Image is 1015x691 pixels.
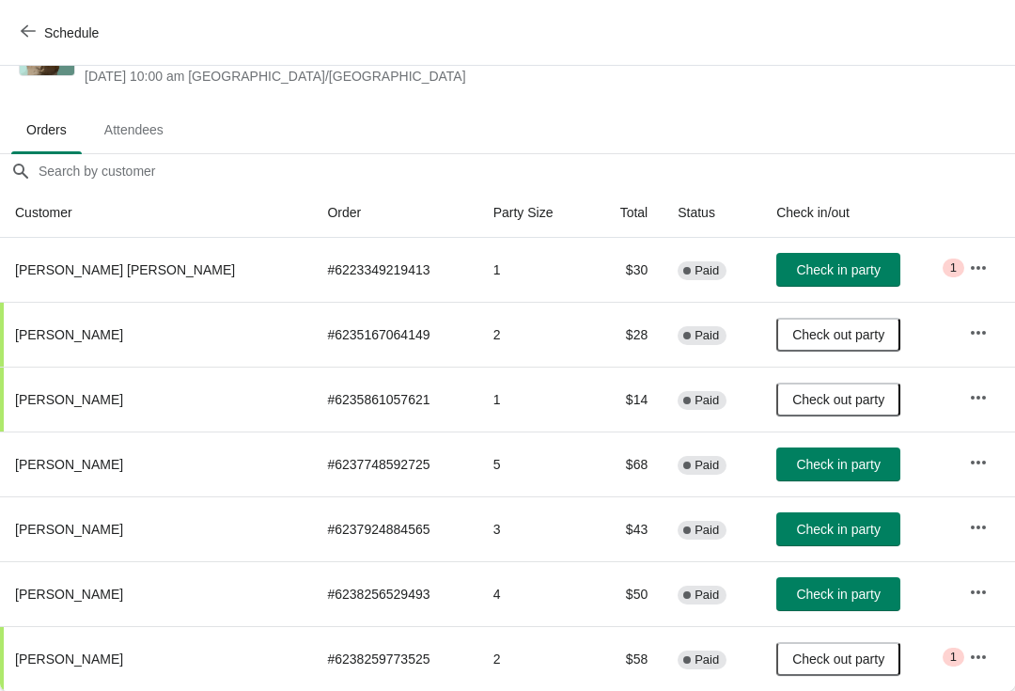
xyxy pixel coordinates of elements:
[590,188,663,238] th: Total
[695,523,719,538] span: Paid
[776,253,900,287] button: Check in party
[312,188,477,238] th: Order
[792,392,884,407] span: Check out party
[478,367,591,432] td: 1
[695,458,719,473] span: Paid
[89,113,179,147] span: Attendees
[478,432,591,496] td: 5
[695,393,719,408] span: Paid
[776,577,900,611] button: Check in party
[15,392,123,407] span: [PERSON_NAME]
[776,383,900,416] button: Check out party
[312,496,477,561] td: # 6237924884565
[950,260,957,275] span: 1
[590,238,663,302] td: $30
[312,302,477,367] td: # 6235167064149
[796,457,880,472] span: Check in party
[478,561,591,626] td: 4
[11,113,82,147] span: Orders
[478,626,591,691] td: 2
[15,262,235,277] span: [PERSON_NAME] [PERSON_NAME]
[590,367,663,432] td: $14
[15,587,123,602] span: [PERSON_NAME]
[85,67,647,86] span: [DATE] 10:00 am [GEOGRAPHIC_DATA]/[GEOGRAPHIC_DATA]
[15,652,123,667] span: [PERSON_NAME]
[950,650,957,665] span: 1
[792,652,884,667] span: Check out party
[312,561,477,626] td: # 6238256529493
[796,522,880,537] span: Check in party
[590,626,663,691] td: $58
[312,626,477,691] td: # 6238259773525
[590,302,663,367] td: $28
[15,522,123,537] span: [PERSON_NAME]
[590,496,663,561] td: $43
[796,587,880,602] span: Check in party
[776,642,900,676] button: Check out party
[695,328,719,343] span: Paid
[761,188,954,238] th: Check in/out
[663,188,761,238] th: Status
[478,496,591,561] td: 3
[695,652,719,667] span: Paid
[590,561,663,626] td: $50
[796,262,880,277] span: Check in party
[9,16,114,50] button: Schedule
[312,432,477,496] td: # 6237748592725
[478,238,591,302] td: 1
[695,588,719,603] span: Paid
[776,318,900,352] button: Check out party
[792,327,884,342] span: Check out party
[776,448,900,481] button: Check in party
[312,367,477,432] td: # 6235861057621
[776,512,900,546] button: Check in party
[695,263,719,278] span: Paid
[478,188,591,238] th: Party Size
[478,302,591,367] td: 2
[590,432,663,496] td: $68
[15,457,123,472] span: [PERSON_NAME]
[44,25,99,40] span: Schedule
[15,327,123,342] span: [PERSON_NAME]
[312,238,477,302] td: # 6223349219413
[38,154,1015,188] input: Search by customer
